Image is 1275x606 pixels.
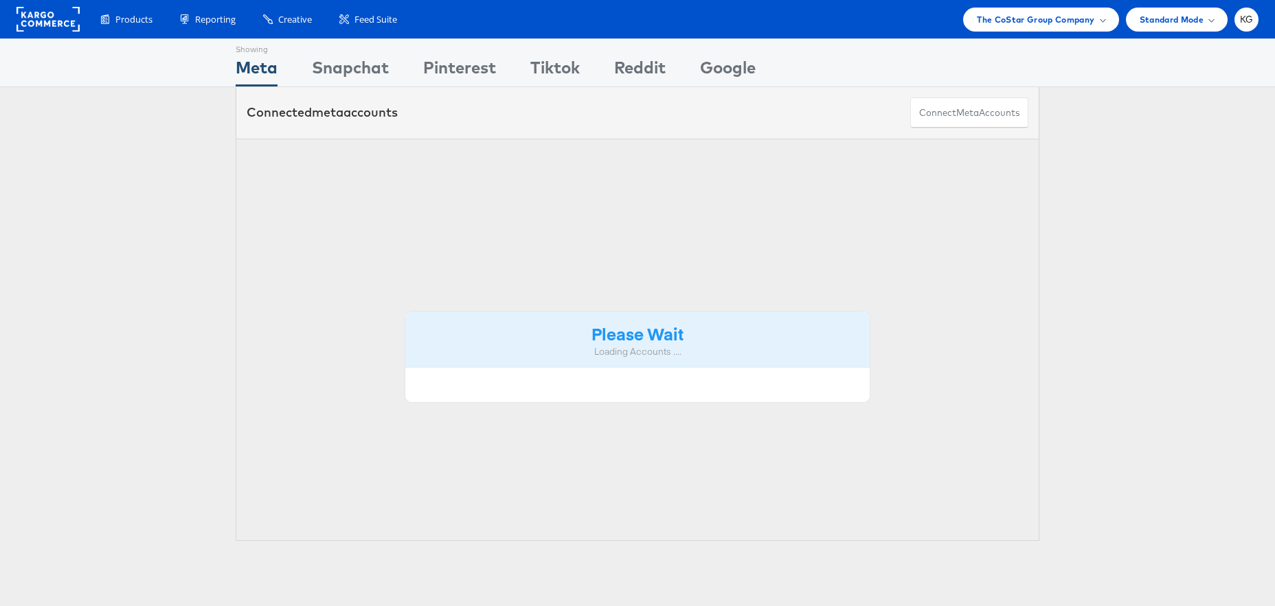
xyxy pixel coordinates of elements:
div: Meta [236,56,278,86]
div: Reddit [614,56,666,86]
button: ConnectmetaAccounts [910,97,1028,128]
span: meta [312,104,343,120]
span: Reporting [195,13,236,26]
strong: Please Wait [591,322,684,345]
div: Showing [236,39,278,56]
span: Creative [278,13,312,26]
span: KG [1240,15,1254,24]
span: Feed Suite [354,13,397,26]
span: Standard Mode [1140,12,1204,27]
div: Connected accounts [247,104,398,121]
span: Products [115,13,153,26]
span: meta [956,106,979,119]
div: Google [700,56,756,86]
div: Loading Accounts .... [416,345,859,358]
div: Snapchat [312,56,389,86]
div: Tiktok [530,56,580,86]
div: Pinterest [423,56,496,86]
span: The CoStar Group Company [977,12,1094,27]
